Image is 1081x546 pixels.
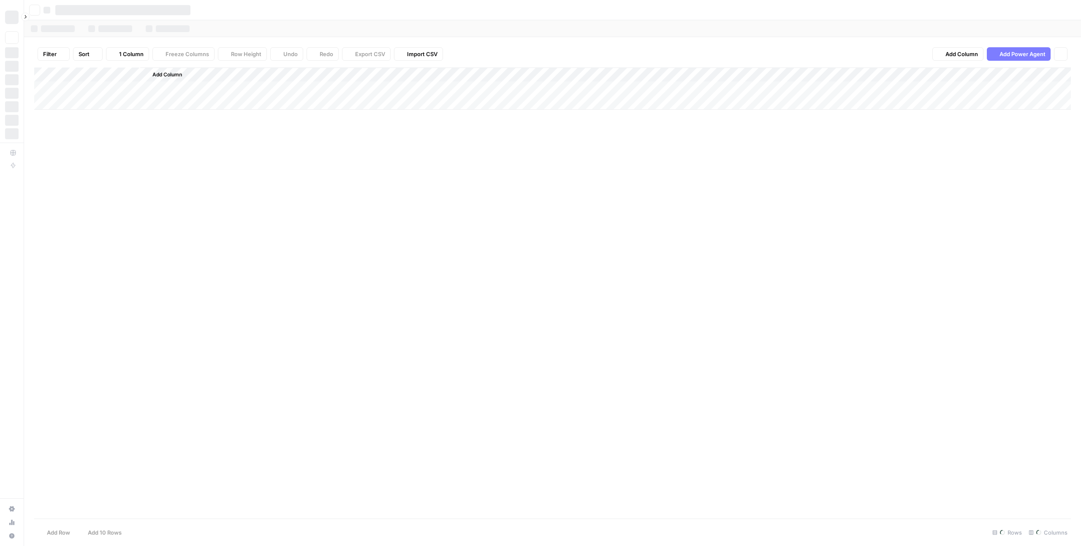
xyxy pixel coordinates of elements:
button: 1 Column [106,47,149,61]
button: Add Column [141,69,185,80]
a: Settings [5,502,19,516]
span: Add Power Agent [1000,50,1046,58]
span: Add Column [945,50,978,58]
span: Filter [43,50,57,58]
span: Export CSV [355,50,385,58]
a: Usage [5,516,19,529]
span: Add Column [152,71,182,78]
button: Import CSV [394,47,443,61]
button: Add Row [34,526,75,539]
span: Sort [79,50,90,58]
button: Filter [38,47,70,61]
button: Add 10 Rows [75,526,127,539]
span: Redo [320,50,333,58]
span: Add Row [47,528,70,537]
span: Freeze Columns [166,50,209,58]
button: Help + Support [5,529,19,543]
button: Add Power Agent [987,47,1051,61]
div: Rows [989,526,1025,539]
span: Undo [283,50,298,58]
span: Import CSV [407,50,437,58]
button: Undo [270,47,303,61]
button: Row Height [218,47,267,61]
button: Freeze Columns [152,47,215,61]
span: Add 10 Rows [88,528,122,537]
div: Columns [1025,526,1071,539]
span: 1 Column [119,50,144,58]
button: Add Column [932,47,983,61]
span: Row Height [231,50,261,58]
button: Sort [73,47,103,61]
button: Export CSV [342,47,391,61]
button: Redo [307,47,339,61]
